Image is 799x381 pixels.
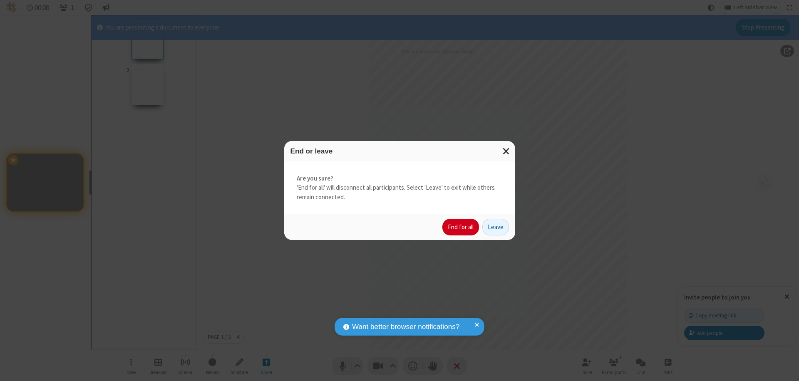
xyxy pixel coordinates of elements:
[498,141,515,161] button: Close modal
[352,322,459,332] span: Want better browser notifications?
[290,147,509,155] h3: End or leave
[442,219,479,235] button: End for all
[284,161,515,215] div: 'End for all' will disconnect all participants. Select 'Leave' to exit while others remain connec...
[482,219,509,235] button: Leave
[297,174,503,183] strong: Are you sure?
